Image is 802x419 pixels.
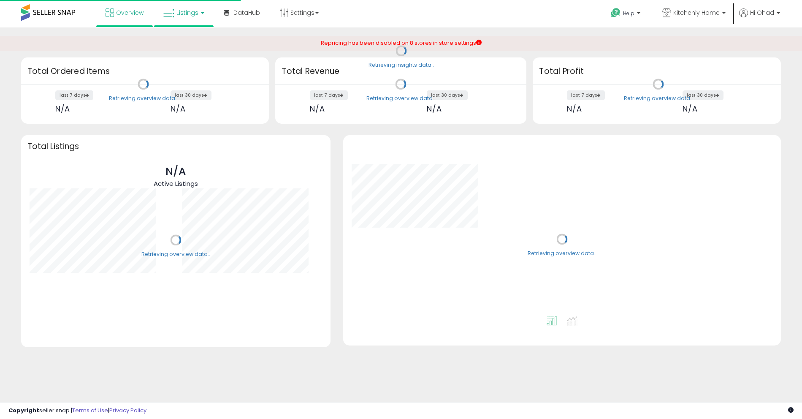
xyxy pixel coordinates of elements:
[673,8,720,17] span: Kitchenly Home
[623,10,634,17] span: Help
[624,95,693,102] div: Retrieving overview data..
[321,39,482,47] div: Repricing has been disabled on 8 stores in store settings
[610,8,621,18] i: Get Help
[141,250,210,258] div: Retrieving overview data..
[528,250,596,257] div: Retrieving overview data..
[116,8,144,17] span: Overview
[604,1,649,27] a: Help
[750,8,774,17] span: Hi Ohad
[739,8,780,27] a: Hi Ohad
[109,95,178,102] div: Retrieving overview data..
[176,8,198,17] span: Listings
[366,95,435,102] div: Retrieving overview data..
[233,8,260,17] span: DataHub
